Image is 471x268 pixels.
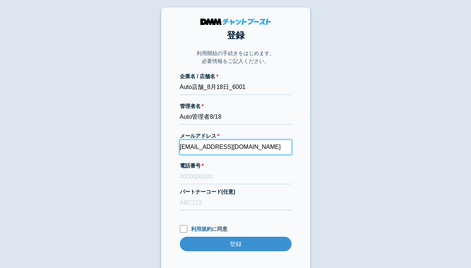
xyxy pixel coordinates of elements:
a: 利用規約 [191,226,212,232]
input: 株式会社チャットブースト [180,80,292,95]
input: 利用規約に同意 [180,225,187,233]
label: パートナーコード(任意) [180,188,292,196]
input: ABC123 [180,196,292,210]
label: メールアドレス [180,132,292,140]
label: 管理者名 [180,102,292,110]
h1: 登録 [180,29,292,42]
input: 0000000000 [180,170,292,184]
img: DMMチャットブースト [200,19,271,25]
input: 会話 太郎 [180,110,292,125]
label: 電話番号 [180,162,292,170]
input: xxx@cb.com [180,140,292,154]
p: 利用開始の手続きをはじめます。 必要情報をご記入ください。 [197,50,275,65]
label: 企業名 / 店舗名 [180,73,292,80]
label: に同意 [180,225,292,233]
input: 登録 [180,237,292,251]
